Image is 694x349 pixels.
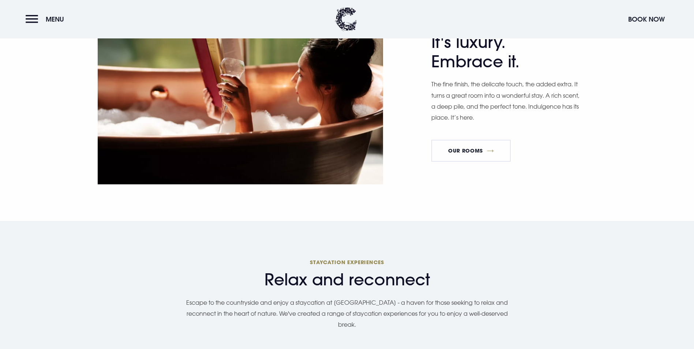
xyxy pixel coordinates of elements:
img: Clandeboye Lodge [335,7,357,31]
button: Menu [26,11,68,27]
span: Staycation experiences [97,259,597,266]
span: Relax and reconnect [97,270,597,289]
span: Menu [46,15,64,23]
h2: It's luxury. Embrace it. [431,18,574,71]
p: Escape to the countryside and enjoy a staycation at [GEOGRAPHIC_DATA] - a haven for those seeking... [179,297,515,330]
button: Book Now [624,11,668,27]
p: The fine finish, the delicate touch, the added extra. It turns a great room into a wonderful stay... [431,79,581,123]
a: Our Rooms [431,140,510,162]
